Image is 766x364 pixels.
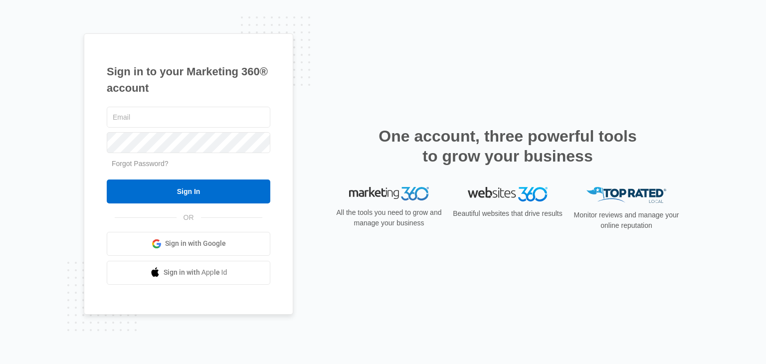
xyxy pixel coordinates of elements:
a: Forgot Password? [112,160,169,168]
span: OR [177,212,201,223]
input: Sign In [107,180,270,203]
p: Monitor reviews and manage your online reputation [571,210,682,231]
a: Sign in with Google [107,232,270,256]
a: Sign in with Apple Id [107,261,270,285]
p: Beautiful websites that drive results [452,208,564,219]
span: Sign in with Apple Id [164,267,227,278]
img: Websites 360 [468,187,548,201]
img: Marketing 360 [349,187,429,201]
h2: One account, three powerful tools to grow your business [376,126,640,166]
h1: Sign in to your Marketing 360® account [107,63,270,96]
img: Top Rated Local [586,187,666,203]
p: All the tools you need to grow and manage your business [333,207,445,228]
span: Sign in with Google [165,238,226,249]
input: Email [107,107,270,128]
